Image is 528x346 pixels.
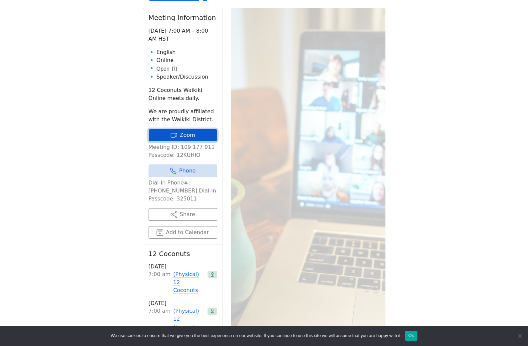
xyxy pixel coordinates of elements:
h2: Meeting Information [149,14,217,22]
p: 12 Coconuts Waikiki Online meets daily. [149,86,217,102]
div: 7:00 AM [149,307,171,331]
li: English [157,48,217,56]
p: [DATE] 7:00 AM – 8:00 AM HST [149,27,217,43]
h3: [DATE] [149,300,217,307]
span: No [516,332,523,339]
h3: [DATE] [149,263,217,270]
div: 7:00 AM [149,270,171,294]
li: Speaker/Discussion [157,73,217,81]
p: We are proudly affiliated with the Waikiki District. [149,108,217,124]
button: Open [157,65,177,73]
button: Ok [405,331,417,341]
button: Add to Calendar [149,226,217,239]
a: (Physical) 12 Coconuts [173,270,205,294]
span: Open [157,65,170,73]
a: Phone [149,165,217,177]
button: Share [149,208,217,221]
a: Zoom [149,129,217,142]
a: (Physical) 12 Coconuts [173,307,205,331]
p: Dial-In Phone#: [PHONE_NUMBER] Dial-In Passcode: 325011 [149,179,217,203]
p: Meeting ID: 109 177 011 Passcode: 12KUHIO [149,143,217,159]
h2: 12 Coconuts [149,250,217,258]
li: Online [157,56,217,64]
span: We use cookies to ensure that we give you the best experience on our website. If you continue to ... [111,332,401,339]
